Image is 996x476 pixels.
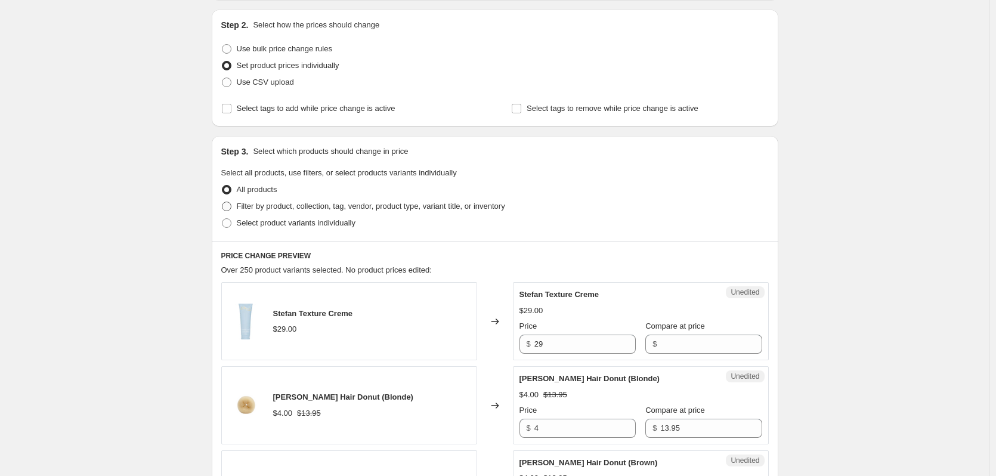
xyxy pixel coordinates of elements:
span: Stefan Texture Creme [519,290,599,299]
div: $4.00 [519,389,539,401]
span: [PERSON_NAME] Hair Donut (Brown) [519,458,658,467]
strike: $13.95 [543,389,567,401]
span: Filter by product, collection, tag, vendor, product type, variant title, or inventory [237,202,505,211]
span: Unedited [731,372,759,381]
span: Select all products, use filters, or select products variants individually [221,168,457,177]
span: Stefan Texture Creme [273,309,352,318]
span: All products [237,185,277,194]
div: $29.00 [273,323,297,335]
span: $ [527,424,531,432]
span: Compare at price [645,406,705,415]
div: $4.00 [273,407,293,419]
span: Unedited [731,456,759,465]
div: $29.00 [519,305,543,317]
span: $ [652,424,657,432]
span: Select tags to remove while price change is active [527,104,698,113]
span: Unedited [731,288,759,297]
p: Select how the prices should change [253,19,379,31]
span: [PERSON_NAME] Hair Donut (Blonde) [273,392,413,401]
p: Select which products should change in price [253,146,408,157]
span: [PERSON_NAME] Hair Donut (Blonde) [519,374,660,383]
strike: $13.95 [297,407,321,419]
span: Use bulk price change rules [237,44,332,53]
span: Select tags to add while price change is active [237,104,395,113]
span: Price [519,406,537,415]
span: Over 250 product variants selected. No product prices edited: [221,265,432,274]
span: Price [519,322,537,330]
span: $ [527,339,531,348]
h2: Step 3. [221,146,249,157]
span: Use CSV upload [237,78,294,86]
span: $ [652,339,657,348]
span: Select product variants individually [237,218,355,227]
h6: PRICE CHANGE PREVIEW [221,251,769,261]
img: Texture-Cream_90a89c08-2be0-4d92-aec5-1a217bde9d09_80x.jpg [228,304,264,339]
span: Set product prices individually [237,61,339,70]
h2: Step 2. [221,19,249,31]
img: StefanBlondeLargeHairDonut_80x.png [228,388,264,424]
span: Compare at price [645,322,705,330]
